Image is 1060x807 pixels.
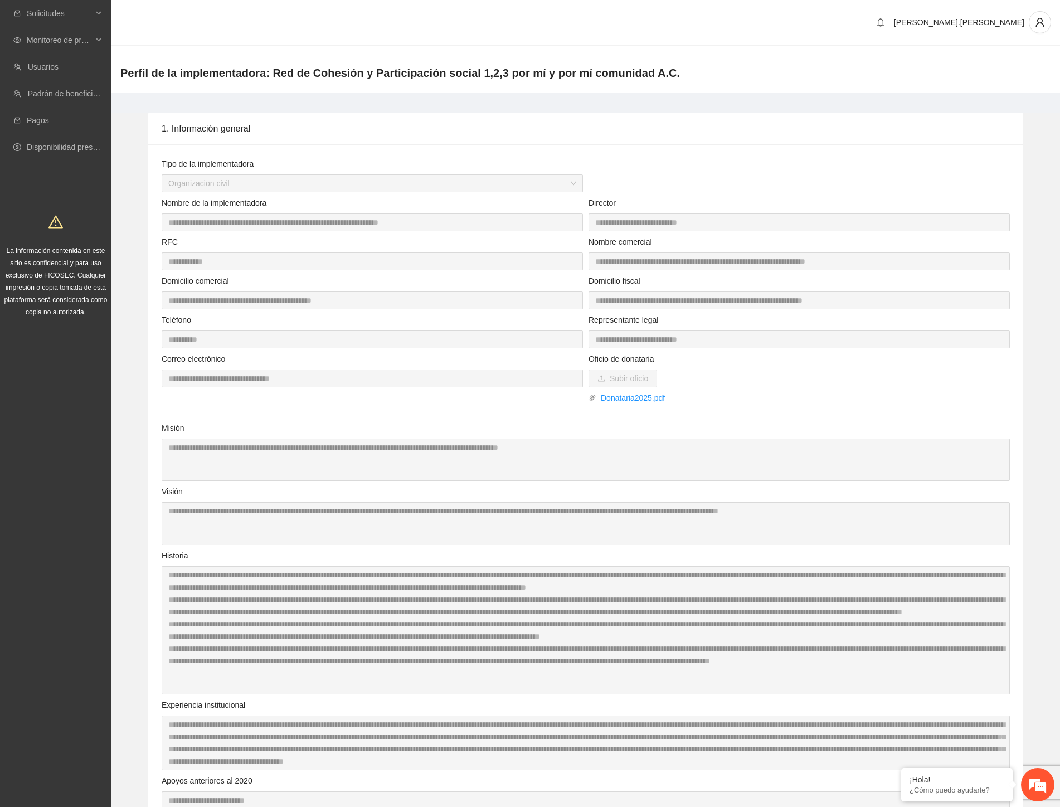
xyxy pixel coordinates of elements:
[910,775,1004,784] div: ¡Hola!
[589,394,596,402] span: paper-clip
[162,699,245,711] label: Experiencia institucional
[48,215,63,229] span: warning
[27,143,122,152] a: Disponibilidad presupuestal
[162,422,184,434] label: Misión
[13,36,21,44] span: eye
[4,247,108,316] span: La información contenida en este sitio es confidencial y para uso exclusivo de FICOSEC. Cualquier...
[162,113,1010,144] div: 1. Información general
[27,116,49,125] a: Pagos
[162,353,225,365] label: Correo electrónico
[589,236,652,248] label: Nombre comercial
[894,18,1024,27] span: [PERSON_NAME].[PERSON_NAME]
[28,89,110,98] a: Padrón de beneficiarios
[589,275,640,287] label: Domicilio fiscal
[162,275,229,287] label: Domicilio comercial
[162,775,252,787] label: Apoyos anteriores al 2020
[120,64,680,82] span: Perfil de la implementadora: Red de Cohesión y Participación social 1,2,3 por mí y por mí comunid...
[162,485,183,498] label: Visión
[872,13,889,31] button: bell
[13,9,21,17] span: inbox
[27,2,93,25] span: Solicitudes
[162,158,254,170] label: Tipo de la implementadora
[589,197,616,209] label: Director
[1029,17,1051,27] span: user
[589,370,657,387] button: uploadSubir oficio
[596,392,1010,404] a: Donataria2025.pdf
[589,374,657,383] span: uploadSubir oficio
[27,29,93,51] span: Monitoreo de proyectos
[162,314,191,326] label: Teléfono
[162,197,266,209] label: Nombre de la implementadora
[162,550,188,562] label: Historia
[1029,11,1051,33] button: user
[910,786,1004,794] p: ¿Cómo puedo ayudarte?
[872,18,889,27] span: bell
[589,314,658,326] label: Representante legal
[168,175,576,192] span: Organizacion civil
[28,62,59,71] a: Usuarios
[589,353,654,365] label: Oficio de donataria
[162,236,178,248] label: RFC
